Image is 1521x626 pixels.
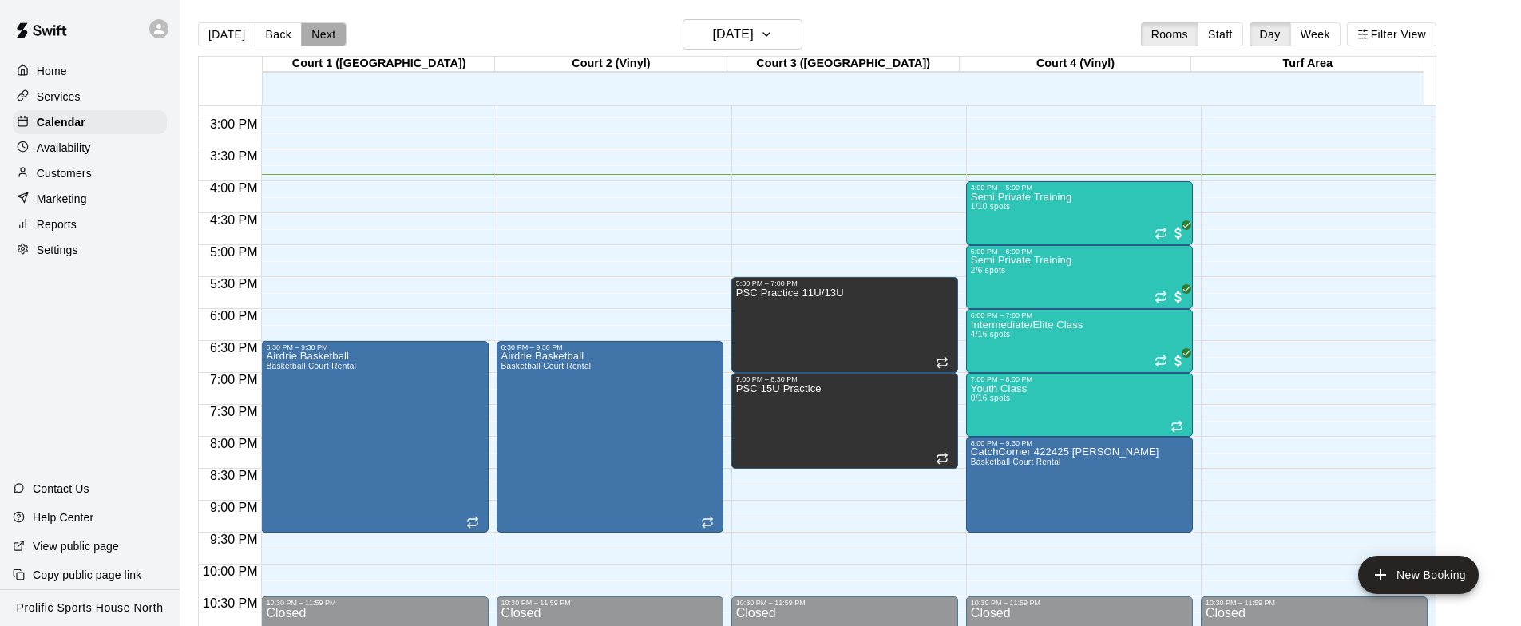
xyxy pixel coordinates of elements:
span: 4:00 PM [206,181,262,195]
button: Staff [1198,22,1243,46]
span: All customers have paid [1170,225,1186,241]
span: 0/16 spots filled [971,394,1010,402]
p: Prolific Sports House North [17,600,164,616]
span: 4:30 PM [206,213,262,227]
div: 6:30 PM – 9:30 PM [501,343,719,351]
a: Reports [13,212,167,236]
div: 6:30 PM – 9:30 PM: Airdrie Basketball [261,341,488,533]
span: 8:30 PM [206,469,262,482]
button: add [1358,556,1479,594]
button: [DATE] [683,19,802,50]
p: Reports [37,216,77,232]
p: Help Center [33,509,93,525]
div: 5:30 PM – 7:00 PM: PSC Practice 11U/13U [731,277,958,373]
span: Recurring event [936,356,949,369]
a: Availability [13,136,167,160]
span: Recurring event [1170,420,1183,433]
span: Recurring event [1155,227,1167,240]
div: 7:00 PM – 8:00 PM [971,375,1188,383]
button: Week [1290,22,1341,46]
span: Recurring event [1155,355,1167,367]
div: 7:00 PM – 8:30 PM [736,375,953,383]
a: Customers [13,161,167,185]
div: 5:00 PM – 6:00 PM: Semi Private Training [966,245,1193,309]
span: All customers have paid [1170,289,1186,305]
div: 4:00 PM – 5:00 PM [971,184,1188,192]
button: Day [1250,22,1291,46]
span: 10:00 PM [199,565,261,578]
div: Turf Area [1191,57,1424,72]
div: 10:30 PM – 11:59 PM [1206,599,1423,607]
div: 6:00 PM – 7:00 PM [971,311,1188,319]
div: 10:30 PM – 11:59 PM [736,599,953,607]
p: Contact Us [33,481,89,497]
div: 7:00 PM – 8:00 PM: Youth Class [966,373,1193,437]
div: Court 2 (Vinyl) [495,57,727,72]
a: Home [13,59,167,83]
span: 5:30 PM [206,277,262,291]
span: 3:00 PM [206,117,262,131]
span: 5:00 PM [206,245,262,259]
div: Court 4 (Vinyl) [960,57,1192,72]
div: 8:00 PM – 9:30 PM: CatchCorner 422425 Harold Butron [966,437,1193,533]
span: Recurring event [1155,291,1167,303]
p: Copy public page link [33,567,141,583]
span: All customers have paid [1170,353,1186,369]
div: 5:30 PM – 7:00 PM [736,279,953,287]
div: 6:00 PM – 7:00 PM: Intermediate/Elite Class [966,309,1193,373]
p: Home [37,63,67,79]
span: 3:30 PM [206,149,262,163]
div: Court 1 ([GEOGRAPHIC_DATA]) [263,57,495,72]
span: 9:00 PM [206,501,262,514]
span: 2/6 spots filled [971,266,1006,275]
span: Recurring event [936,452,949,465]
span: Basketball Court Rental [971,458,1061,466]
p: View public page [33,538,119,554]
div: Court 3 ([GEOGRAPHIC_DATA]) [727,57,960,72]
span: 9:30 PM [206,533,262,546]
div: 6:30 PM – 9:30 PM [266,343,483,351]
div: 10:30 PM – 11:59 PM [971,599,1188,607]
button: Filter View [1347,22,1436,46]
a: Calendar [13,110,167,134]
span: 8:00 PM [206,437,262,450]
div: 8:00 PM – 9:30 PM [971,439,1188,447]
span: 10:30 PM [199,596,261,610]
span: 6:00 PM [206,309,262,323]
h6: [DATE] [713,23,754,46]
p: Availability [37,140,91,156]
button: Back [255,22,302,46]
div: 6:30 PM – 9:30 PM: Airdrie Basketball [497,341,723,533]
button: Next [301,22,346,46]
span: 1/10 spots filled [971,202,1010,211]
p: Settings [37,242,78,258]
div: 10:30 PM – 11:59 PM [501,599,719,607]
span: Recurring event [701,516,714,529]
span: 6:30 PM [206,341,262,355]
span: Recurring event [466,516,479,529]
button: [DATE] [198,22,255,46]
button: Rooms [1141,22,1198,46]
div: Services [13,85,167,109]
p: Calendar [37,114,85,130]
div: 4:00 PM – 5:00 PM: Semi Private Training [966,181,1193,245]
p: Customers [37,165,92,181]
a: Settings [13,238,167,262]
span: Basketball Court Rental [501,362,592,370]
div: 7:00 PM – 8:30 PM: PSC 15U Practice [731,373,958,469]
span: 7:00 PM [206,373,262,386]
span: 4/16 spots filled [971,330,1010,339]
div: 5:00 PM – 6:00 PM [971,248,1188,256]
span: Basketball Court Rental [266,362,356,370]
p: Services [37,89,81,105]
p: Marketing [37,191,87,207]
a: Marketing [13,187,167,211]
div: 10:30 PM – 11:59 PM [266,599,483,607]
